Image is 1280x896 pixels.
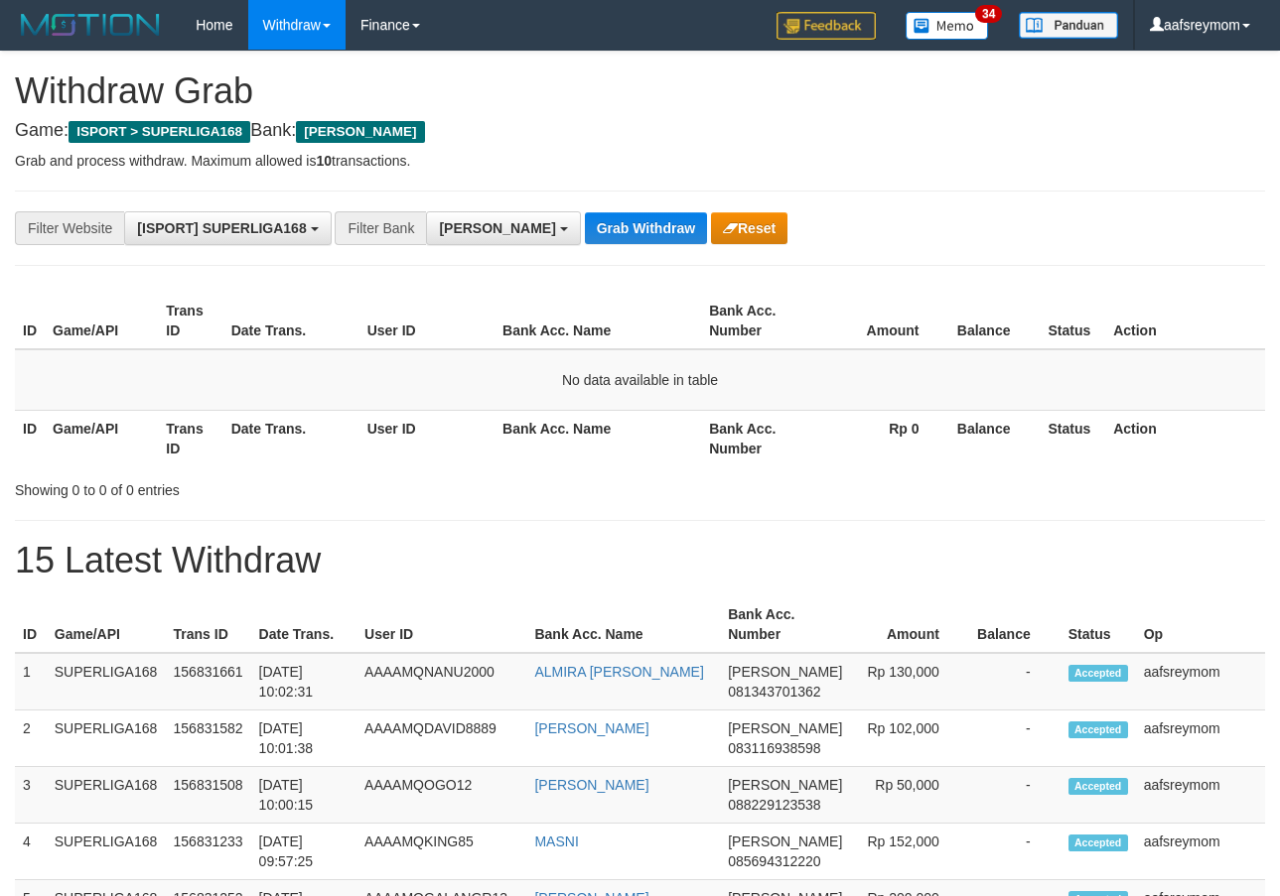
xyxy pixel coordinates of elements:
th: Amount [850,596,969,653]
td: 156831233 [166,824,251,880]
span: Accepted [1068,778,1128,795]
td: Rp 50,000 [850,767,969,824]
td: 2 [15,710,47,767]
td: Rp 152,000 [850,824,969,880]
td: AAAAMQKING85 [356,824,526,880]
a: [PERSON_NAME] [534,777,648,793]
td: 156831661 [166,653,251,710]
span: ISPORT > SUPERLIGA168 [69,121,250,143]
th: Bank Acc. Name [495,293,701,349]
th: Trans ID [158,293,222,349]
span: [PERSON_NAME] [728,833,842,849]
td: SUPERLIGA168 [47,710,166,767]
span: 34 [975,5,1002,23]
th: Balance [949,410,1041,466]
td: AAAAMQNANU2000 [356,653,526,710]
th: Game/API [47,596,166,653]
span: Copy 081343701362 to clipboard [728,684,820,700]
th: User ID [359,410,495,466]
img: Button%20Memo.svg [906,12,989,40]
th: Bank Acc. Number [720,596,850,653]
a: ALMIRA [PERSON_NAME] [534,664,703,680]
th: Bank Acc. Name [495,410,701,466]
th: Trans ID [158,410,222,466]
th: Balance [969,596,1061,653]
div: Showing 0 to 0 of 0 entries [15,472,518,500]
td: Rp 130,000 [850,653,969,710]
div: Filter Website [15,211,124,245]
td: AAAAMQDAVID8889 [356,710,526,767]
button: [PERSON_NAME] [426,211,580,245]
th: Status [1040,293,1105,349]
td: SUPERLIGA168 [47,824,166,880]
th: ID [15,293,45,349]
th: Status [1061,596,1136,653]
th: ID [15,596,47,653]
td: AAAAMQOGO12 [356,767,526,824]
td: [DATE] 10:02:31 [251,653,357,710]
button: [ISPORT] SUPERLIGA168 [124,211,331,245]
td: - [969,710,1061,767]
td: aafsreymom [1136,767,1265,824]
button: Grab Withdraw [585,212,707,244]
th: Amount [814,293,949,349]
th: Status [1040,410,1105,466]
strong: 10 [316,153,332,169]
th: Date Trans. [223,293,359,349]
td: 4 [15,824,47,880]
span: [PERSON_NAME] [728,777,842,793]
td: aafsreymom [1136,710,1265,767]
th: Bank Acc. Number [701,293,814,349]
div: Filter Bank [335,211,426,245]
td: - [969,653,1061,710]
th: Action [1105,410,1265,466]
span: Copy 085694312220 to clipboard [728,853,820,869]
td: 156831582 [166,710,251,767]
td: Rp 102,000 [850,710,969,767]
td: [DATE] 10:01:38 [251,710,357,767]
td: - [969,767,1061,824]
span: [PERSON_NAME] [728,664,842,680]
td: 1 [15,653,47,710]
th: Balance [949,293,1041,349]
th: Action [1105,293,1265,349]
td: aafsreymom [1136,824,1265,880]
span: Copy 088229123538 to clipboard [728,797,820,813]
img: panduan.png [1019,12,1118,39]
span: Accepted [1068,665,1128,682]
td: SUPERLIGA168 [47,653,166,710]
th: Date Trans. [223,410,359,466]
span: [PERSON_NAME] [439,220,555,236]
td: - [969,824,1061,880]
td: [DATE] 09:57:25 [251,824,357,880]
td: [DATE] 10:00:15 [251,767,357,824]
th: Bank Acc. Name [526,596,720,653]
h1: 15 Latest Withdraw [15,541,1265,580]
a: MASNI [534,833,578,849]
button: Reset [711,212,787,244]
th: Date Trans. [251,596,357,653]
th: User ID [359,293,495,349]
td: 156831508 [166,767,251,824]
td: aafsreymom [1136,653,1265,710]
img: Feedback.jpg [777,12,876,40]
th: Trans ID [166,596,251,653]
span: Accepted [1068,721,1128,738]
th: ID [15,410,45,466]
th: User ID [356,596,526,653]
span: [ISPORT] SUPERLIGA168 [137,220,306,236]
th: Rp 0 [814,410,949,466]
td: 3 [15,767,47,824]
h4: Game: Bank: [15,121,1265,141]
span: Copy 083116938598 to clipboard [728,740,820,756]
th: Op [1136,596,1265,653]
span: [PERSON_NAME] [728,720,842,736]
a: [PERSON_NAME] [534,720,648,736]
th: Bank Acc. Number [701,410,814,466]
td: SUPERLIGA168 [47,767,166,824]
img: MOTION_logo.png [15,10,166,40]
th: Game/API [45,293,158,349]
p: Grab and process withdraw. Maximum allowed is transactions. [15,151,1265,171]
th: Game/API [45,410,158,466]
h1: Withdraw Grab [15,71,1265,111]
